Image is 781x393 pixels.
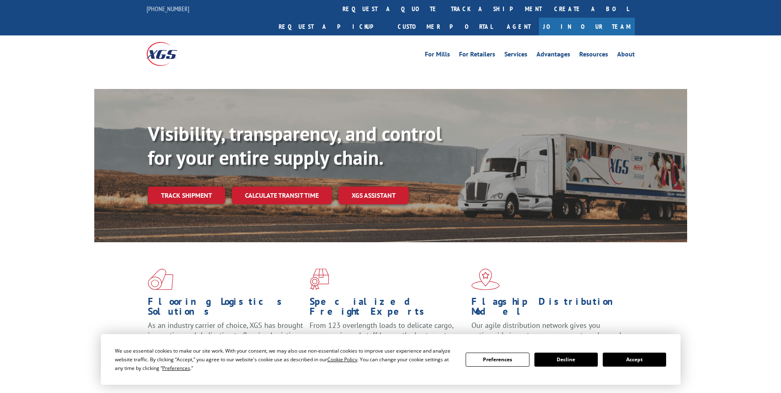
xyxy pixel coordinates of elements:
a: For Mills [425,51,450,60]
a: For Retailers [459,51,495,60]
a: Calculate transit time [232,187,332,204]
div: We use essential cookies to make our site work. With your consent, we may also use non-essential ... [115,346,456,372]
img: xgs-icon-focused-on-flooring-red [310,269,329,290]
a: Join Our Team [539,18,635,35]
h1: Flooring Logistics Solutions [148,297,303,320]
a: Services [504,51,527,60]
h1: Specialized Freight Experts [310,297,465,320]
p: From 123 overlength loads to delicate cargo, our experienced staff knows the best way to move you... [310,320,465,357]
span: Cookie Policy [327,356,357,363]
span: Our agile distribution network gives you nationwide inventory management on demand. [471,320,623,340]
a: Agent [499,18,539,35]
b: Visibility, transparency, and control for your entire supply chain. [148,121,442,170]
span: Preferences [162,365,190,372]
a: Request a pickup [273,18,392,35]
img: xgs-icon-total-supply-chain-intelligence-red [148,269,173,290]
button: Preferences [466,353,529,367]
img: xgs-icon-flagship-distribution-model-red [471,269,500,290]
button: Decline [534,353,598,367]
a: XGS ASSISTANT [338,187,409,204]
button: Accept [603,353,666,367]
h1: Flagship Distribution Model [471,297,627,320]
a: Customer Portal [392,18,499,35]
a: About [617,51,635,60]
a: [PHONE_NUMBER] [147,5,189,13]
div: Cookie Consent Prompt [101,334,681,385]
span: As an industry carrier of choice, XGS has brought innovation and dedication to flooring logistics... [148,320,303,350]
a: Track shipment [148,187,225,204]
a: Resources [579,51,608,60]
a: Advantages [536,51,570,60]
